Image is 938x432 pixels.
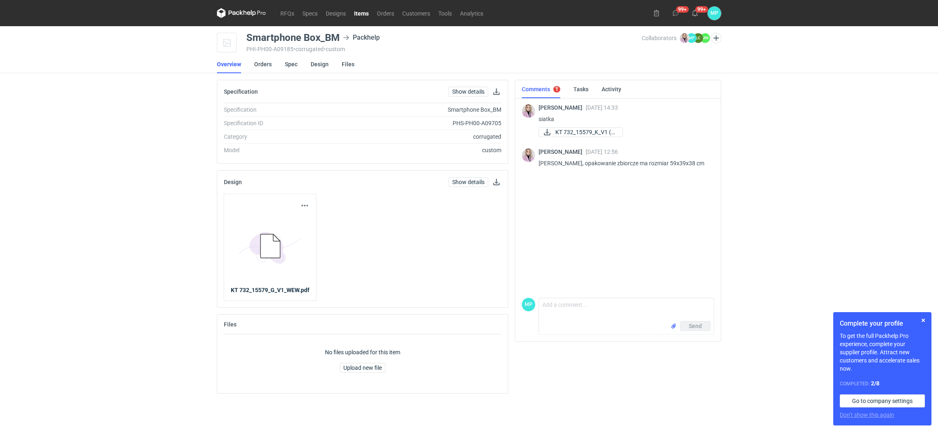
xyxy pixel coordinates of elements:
p: [PERSON_NAME], opakowanie zbiorcze ma rozmiar 59x39x38 cm [539,158,708,168]
h2: Design [224,179,242,185]
button: Actions [300,201,310,211]
a: Overview [217,55,241,73]
button: 99+ [669,7,682,20]
span: [DATE] 14:33 [586,104,618,111]
div: Martyna Paroń [708,7,721,20]
a: Go to company settings [840,394,925,407]
span: Collaborators [642,35,676,41]
span: [PERSON_NAME] [539,104,586,111]
strong: KT 732_15579_G_V1_WEW.pdf [231,287,309,293]
a: Show details [449,87,488,97]
svg: Packhelp Pro [217,8,266,18]
span: • custom [324,46,345,52]
span: KT 732_15579_K_V1 (1... [555,128,616,137]
a: Comments1 [522,80,560,98]
a: Tools [434,8,456,18]
div: corrugated [335,133,501,141]
a: Spec [285,55,298,73]
div: KT 732_15579_K_V1 (1).pdf [539,127,620,137]
div: Specification ID [224,119,335,127]
a: Specs [298,8,322,18]
img: Klaudia Wiśniewska [680,33,690,43]
div: Smartphone Box_BM [335,106,501,114]
span: Send [689,323,702,329]
div: PHS-PH00-A09705 [335,119,501,127]
a: KT 732_15579_K_V1 (1... [539,127,623,137]
div: Martyna Paroń [522,298,535,311]
p: To get the full Packhelp Pro experience, complete your supplier profile. Attract new customers an... [840,332,925,373]
h2: Specification [224,88,258,95]
div: Packhelp [343,33,380,43]
strong: 2 / 8 [871,380,879,387]
button: MP [708,7,721,20]
a: Items [350,8,373,18]
button: Skip for now [918,315,928,325]
a: Tasks [573,80,589,98]
span: [DATE] 12:56 [586,148,618,155]
h2: Files [224,321,237,328]
a: Designs [322,8,350,18]
button: Upload new file [340,363,386,373]
div: Model [224,146,335,154]
span: • corrugated [293,46,324,52]
figcaption: MP [687,33,697,43]
button: Don’t show this again [840,411,894,419]
a: Analytics [456,8,487,18]
a: Files [342,55,354,73]
a: RFQs [276,8,298,18]
p: No files uploaded for this item [325,348,400,356]
a: Show details [449,177,488,187]
button: Download specification [492,87,501,97]
a: Activity [602,80,621,98]
div: PHI-PH00-A09185 [246,46,642,52]
button: Download design [492,177,501,187]
figcaption: ŁC [693,33,703,43]
img: Klaudia Wiśniewska [522,104,535,118]
figcaption: MP [522,298,535,311]
button: 99+ [688,7,701,20]
a: Customers [398,8,434,18]
img: Klaudia Wiśniewska [522,148,535,162]
div: custom [335,146,501,154]
span: Upload new file [343,365,382,371]
div: Specification [224,106,335,114]
a: Orders [373,8,398,18]
div: Category [224,133,335,141]
span: [PERSON_NAME] [539,148,586,155]
a: Orders [254,55,272,73]
div: Smartphone Box_BM [246,33,340,43]
h1: Complete your profile [840,319,925,328]
button: Send [680,321,710,331]
a: Design [311,55,329,73]
figcaption: MN [700,33,710,43]
a: KT 732_15579_G_V1_WEW.pdf [231,286,310,294]
p: siatka [539,114,708,124]
div: 1 [555,86,558,92]
div: Completed: [840,379,925,388]
button: Edit collaborators [711,33,722,43]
